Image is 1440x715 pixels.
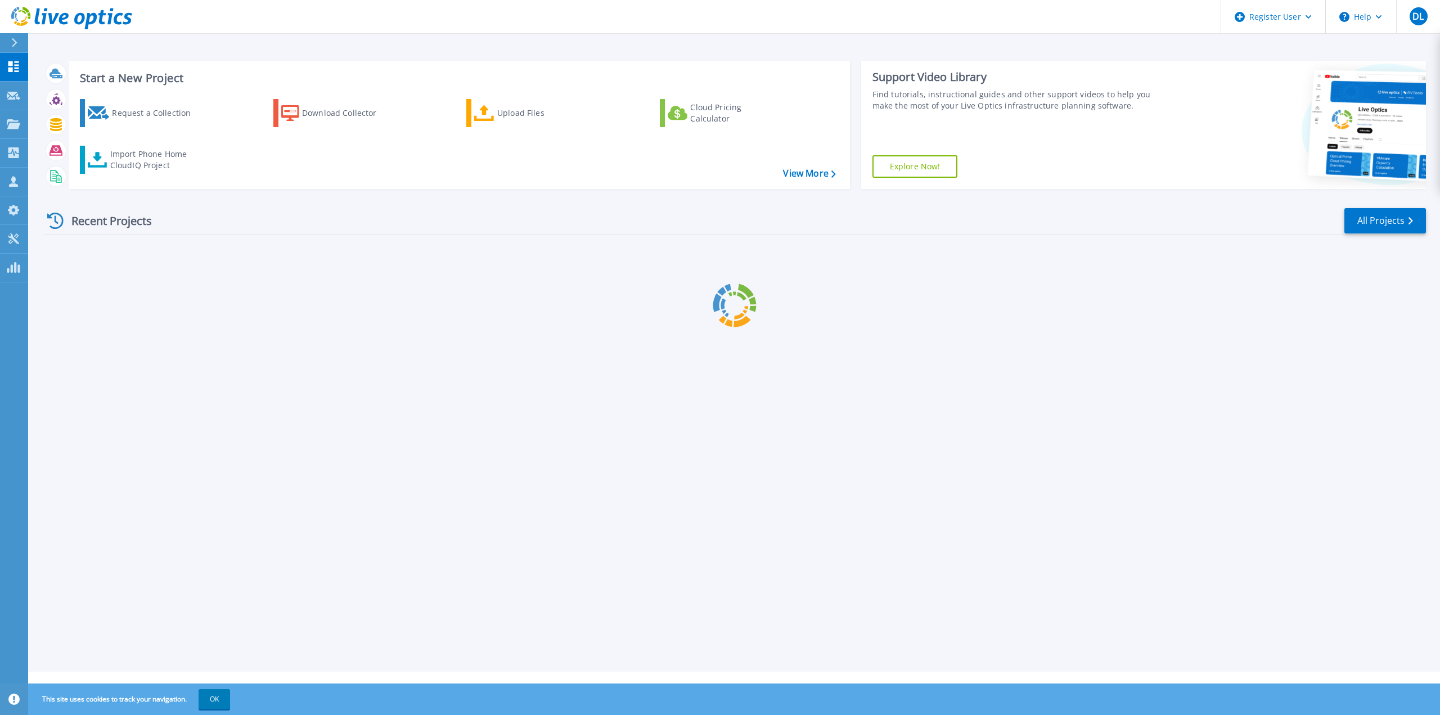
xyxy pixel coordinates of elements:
[660,99,785,127] a: Cloud Pricing Calculator
[302,102,392,124] div: Download Collector
[199,689,230,709] button: OK
[31,689,230,709] span: This site uses cookies to track your navigation.
[43,207,167,235] div: Recent Projects
[466,99,592,127] a: Upload Files
[1412,12,1424,21] span: DL
[690,102,780,124] div: Cloud Pricing Calculator
[872,89,1164,111] div: Find tutorials, instructional guides and other support videos to help you make the most of your L...
[110,149,198,171] div: Import Phone Home CloudIQ Project
[80,99,205,127] a: Request a Collection
[872,70,1164,84] div: Support Video Library
[783,168,835,179] a: View More
[497,102,587,124] div: Upload Files
[112,102,202,124] div: Request a Collection
[872,155,958,178] a: Explore Now!
[273,99,399,127] a: Download Collector
[1344,208,1426,233] a: All Projects
[80,72,835,84] h3: Start a New Project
